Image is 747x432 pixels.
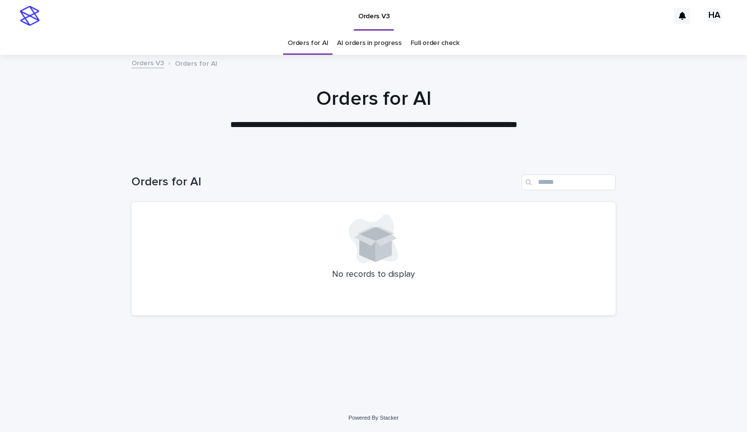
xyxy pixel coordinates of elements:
[175,57,217,68] p: Orders for AI
[131,57,164,68] a: Orders V3
[337,32,402,55] a: AI orders in progress
[348,415,398,421] a: Powered By Stacker
[143,269,604,280] p: No records to display
[522,174,616,190] input: Search
[131,87,616,111] h1: Orders for AI
[20,6,40,26] img: stacker-logo-s-only.png
[706,8,722,24] div: HA
[288,32,328,55] a: Orders for AI
[411,32,459,55] a: Full order check
[131,175,518,189] h1: Orders for AI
